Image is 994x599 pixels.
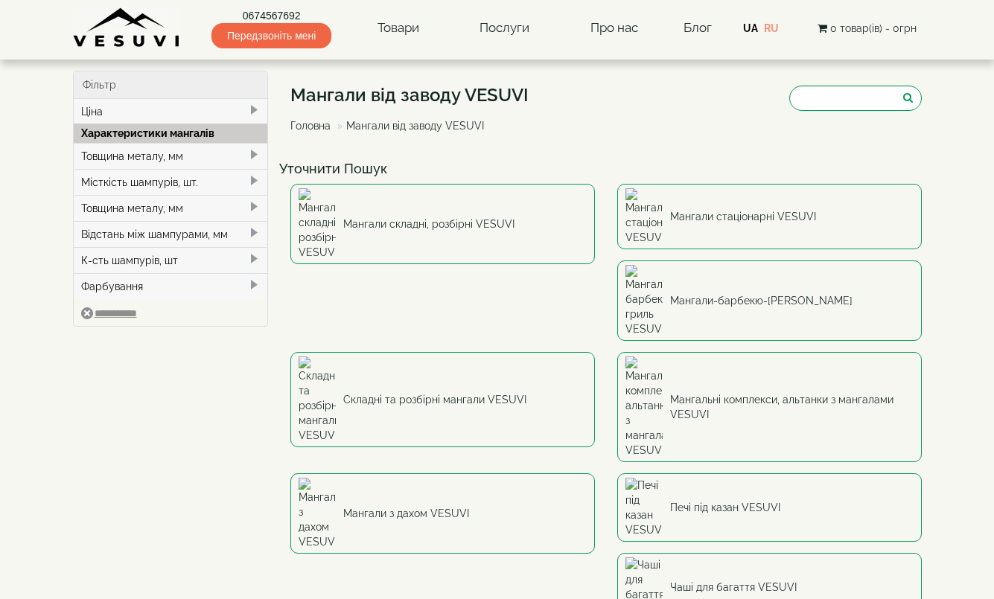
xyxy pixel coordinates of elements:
[617,352,922,462] a: Мангальні комплекси, альтанки з мангалами VESUVI Мангальні комплекси, альтанки з мангалами VESUVI
[743,22,758,34] a: UA
[279,161,933,176] h4: Уточнити Пошук
[74,247,268,273] div: К-сть шампурів, шт
[617,184,922,249] a: Мангали стаціонарні VESUVI Мангали стаціонарні VESUVI
[625,188,663,245] img: Мангали стаціонарні VESUVI
[299,478,336,549] img: Мангали з дахом VESUVI
[290,184,595,264] a: Мангали складні, розбірні VESUVI Мангали складні, розбірні VESUVI
[625,478,663,537] img: Печі під казан VESUVI
[74,99,268,124] div: Ціна
[465,11,544,45] a: Послуги
[684,20,712,35] a: Блог
[290,352,595,447] a: Складні та розбірні мангали VESUVI Складні та розбірні мангали VESUVI
[290,120,331,132] a: Головна
[334,118,484,133] li: Мангали від заводу VESUVI
[74,221,268,247] div: Відстань між шампурами, мм
[576,11,653,45] a: Про нас
[290,86,529,105] h1: Мангали від заводу VESUVI
[764,22,779,34] a: RU
[73,7,181,48] img: Завод VESUVI
[830,22,917,34] span: 0 товар(ів) - 0грн
[299,356,336,443] img: Складні та розбірні мангали VESUVI
[813,20,921,36] button: 0 товар(ів) - 0грн
[617,473,922,542] a: Печі під казан VESUVI Печі під казан VESUVI
[74,169,268,195] div: Місткість шампурів, шт.
[74,71,268,99] div: Фільтр
[625,265,663,336] img: Мангали-барбекю-гриль VESUVI
[363,11,434,45] a: Товари
[290,473,595,554] a: Мангали з дахом VESUVI Мангали з дахом VESUVI
[617,260,922,341] a: Мангали-барбекю-гриль VESUVI Мангали-барбекю-[PERSON_NAME]
[74,143,268,169] div: Товщина металу, мм
[625,356,663,458] img: Мангальні комплекси, альтанки з мангалами VESUVI
[74,273,268,299] div: Фарбування
[211,8,331,23] a: 0674567692
[74,124,268,143] div: Характеристики мангалів
[74,195,268,221] div: Товщина металу, мм
[211,23,331,48] span: Передзвоніть мені
[299,188,336,260] img: Мангали складні, розбірні VESUVI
